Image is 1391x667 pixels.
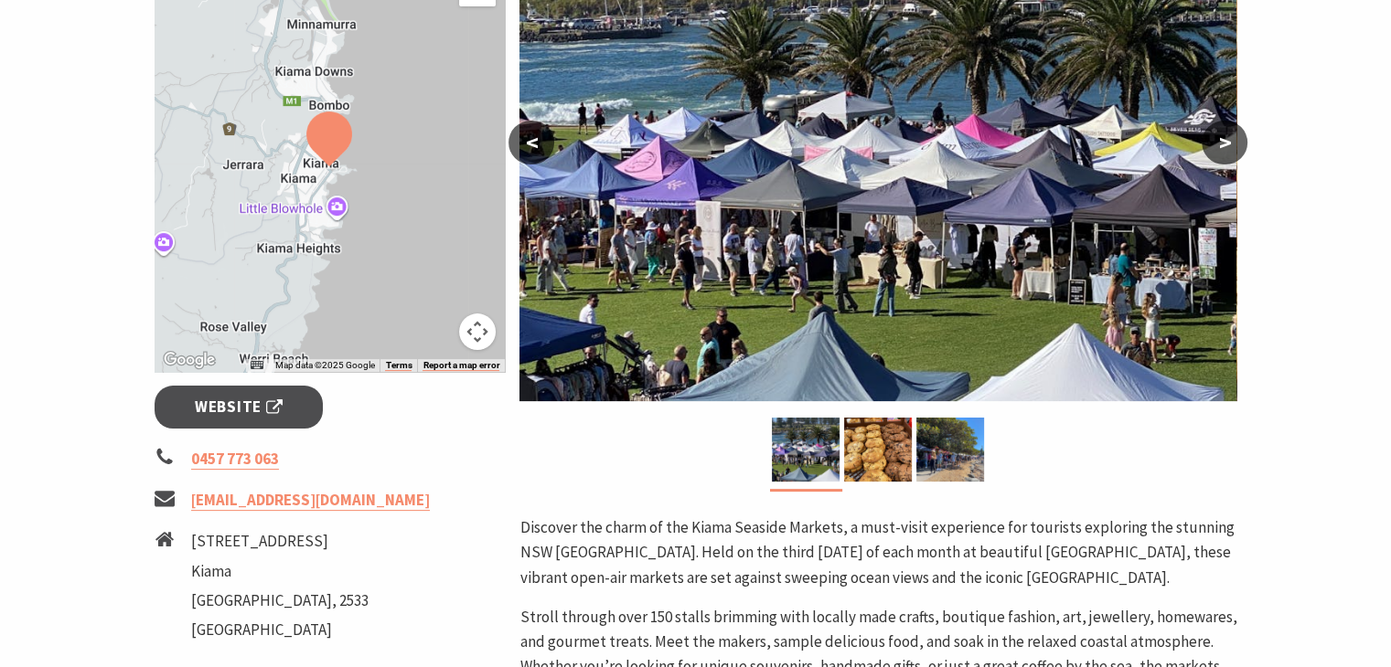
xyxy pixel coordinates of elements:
[508,121,554,164] button: <
[844,418,912,482] img: Market ptoduce
[191,618,369,642] li: [GEOGRAPHIC_DATA]
[519,515,1236,590] p: Discover the charm of the Kiama Seaside Markets, a must-visit experience for tourists exploring t...
[191,490,430,511] a: [EMAIL_ADDRESS][DOMAIN_NAME]
[251,359,263,372] button: Keyboard shortcuts
[195,395,283,419] span: Website
[155,386,324,429] a: Website
[159,348,219,372] img: Google
[191,529,369,554] li: [STREET_ADDRESS]
[459,313,496,350] button: Map camera controls
[385,360,412,371] a: Terms (opens in new tab)
[274,360,374,370] span: Map data ©2025 Google
[159,348,219,372] a: Open this area in Google Maps (opens a new window)
[191,559,369,584] li: Kiama
[916,418,984,482] img: market photo
[191,449,279,470] a: 0457 773 063
[772,418,840,482] img: Kiama Seaside Market
[191,588,369,613] li: [GEOGRAPHIC_DATA], 2533
[423,360,499,371] a: Report a map error
[1202,121,1247,164] button: >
